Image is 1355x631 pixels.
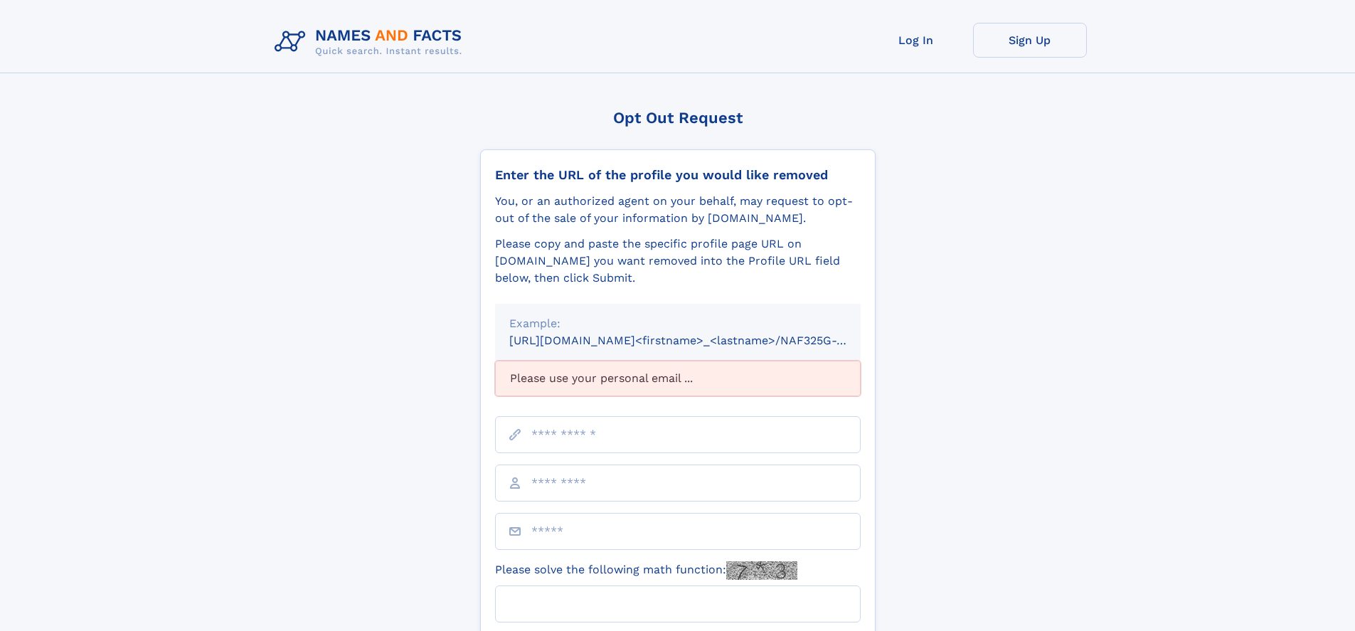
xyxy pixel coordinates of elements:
div: Enter the URL of the profile you would like removed [495,167,861,183]
div: Opt Out Request [480,109,876,127]
small: [URL][DOMAIN_NAME]<firstname>_<lastname>/NAF325G-xxxxxxxx [509,334,888,347]
div: Please copy and paste the specific profile page URL on [DOMAIN_NAME] you want removed into the Pr... [495,235,861,287]
div: You, or an authorized agent on your behalf, may request to opt-out of the sale of your informatio... [495,193,861,227]
div: Please use your personal email ... [495,361,861,396]
div: Example: [509,315,846,332]
a: Log In [859,23,973,58]
img: Logo Names and Facts [269,23,474,61]
label: Please solve the following math function: [495,561,797,580]
a: Sign Up [973,23,1087,58]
